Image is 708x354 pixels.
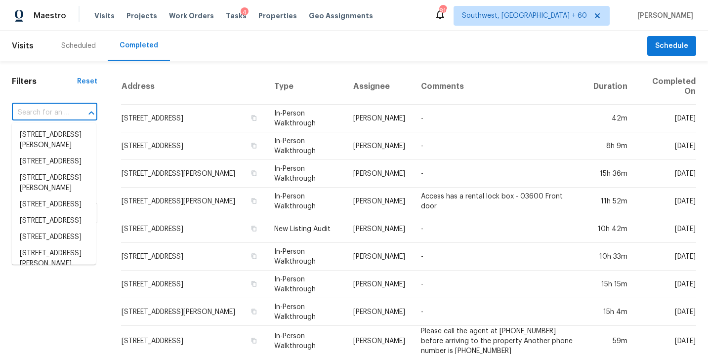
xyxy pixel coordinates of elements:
span: Visits [94,11,115,21]
span: Maestro [34,11,66,21]
span: Tasks [226,12,247,19]
td: [STREET_ADDRESS] [121,271,266,298]
td: [PERSON_NAME] [345,271,413,298]
span: Projects [126,11,157,21]
span: Properties [258,11,297,21]
th: Assignee [345,69,413,105]
td: 11h 52m [585,188,635,215]
td: [DATE] [635,243,696,271]
th: Type [266,69,345,105]
button: Copy Address [250,141,258,150]
td: [STREET_ADDRESS] [121,105,266,132]
th: Address [121,69,266,105]
div: Reset [77,77,97,86]
td: In-Person Walkthrough [266,271,345,298]
span: [PERSON_NAME] [633,11,693,21]
td: In-Person Walkthrough [266,298,345,326]
td: 10h 33m [585,243,635,271]
button: Copy Address [250,169,258,178]
td: [DATE] [635,215,696,243]
td: [STREET_ADDRESS] [121,215,266,243]
button: Schedule [647,36,696,56]
td: Access has a rental lock box - 03600 Front door [413,188,585,215]
td: [PERSON_NAME] [345,132,413,160]
td: 42m [585,105,635,132]
td: [PERSON_NAME] [345,160,413,188]
span: Geo Assignments [309,11,373,21]
td: [PERSON_NAME] [345,215,413,243]
button: Copy Address [250,307,258,316]
td: 15h 15m [585,271,635,298]
span: Work Orders [169,11,214,21]
button: Copy Address [250,252,258,261]
td: 10h 42m [585,215,635,243]
td: [DATE] [635,271,696,298]
td: 8h 9m [585,132,635,160]
div: Completed [120,40,158,50]
td: In-Person Walkthrough [266,160,345,188]
td: [STREET_ADDRESS][PERSON_NAME] [121,298,266,326]
th: Comments [413,69,585,105]
li: [STREET_ADDRESS][PERSON_NAME] [12,170,96,197]
button: Copy Address [250,279,258,288]
li: [STREET_ADDRESS][PERSON_NAME] [12,245,96,272]
span: Schedule [655,40,688,52]
th: Duration [585,69,635,105]
span: Visits [12,35,34,57]
td: - [413,243,585,271]
h1: Filters [12,77,77,86]
td: 15h 4m [585,298,635,326]
input: Search for an address... [12,105,70,120]
div: 810 [439,6,446,16]
td: - [413,132,585,160]
td: 15h 36m [585,160,635,188]
li: [STREET_ADDRESS] [12,154,96,170]
td: [DATE] [635,188,696,215]
td: - [413,215,585,243]
td: In-Person Walkthrough [266,243,345,271]
td: [PERSON_NAME] [345,188,413,215]
td: [STREET_ADDRESS][PERSON_NAME] [121,188,266,215]
td: - [413,105,585,132]
td: [PERSON_NAME] [345,243,413,271]
th: Completed On [635,69,696,105]
td: [DATE] [635,132,696,160]
button: Close [84,106,98,120]
li: [STREET_ADDRESS] [12,229,96,245]
td: In-Person Walkthrough [266,105,345,132]
td: - [413,160,585,188]
td: - [413,271,585,298]
div: Scheduled [61,41,96,51]
td: New Listing Audit [266,215,345,243]
li: [STREET_ADDRESS] [12,197,96,213]
button: Copy Address [250,197,258,205]
td: [PERSON_NAME] [345,298,413,326]
button: Copy Address [250,224,258,233]
span: Southwest, [GEOGRAPHIC_DATA] + 60 [462,11,587,21]
td: - [413,298,585,326]
button: Copy Address [250,336,258,345]
td: In-Person Walkthrough [266,188,345,215]
td: [PERSON_NAME] [345,105,413,132]
td: [STREET_ADDRESS] [121,243,266,271]
li: [STREET_ADDRESS] [12,213,96,229]
td: [DATE] [635,105,696,132]
td: [DATE] [635,298,696,326]
div: 4 [241,7,249,17]
td: [STREET_ADDRESS][PERSON_NAME] [121,160,266,188]
td: [DATE] [635,160,696,188]
td: [STREET_ADDRESS] [121,132,266,160]
button: Copy Address [250,114,258,122]
td: In-Person Walkthrough [266,132,345,160]
li: [STREET_ADDRESS][PERSON_NAME] [12,127,96,154]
